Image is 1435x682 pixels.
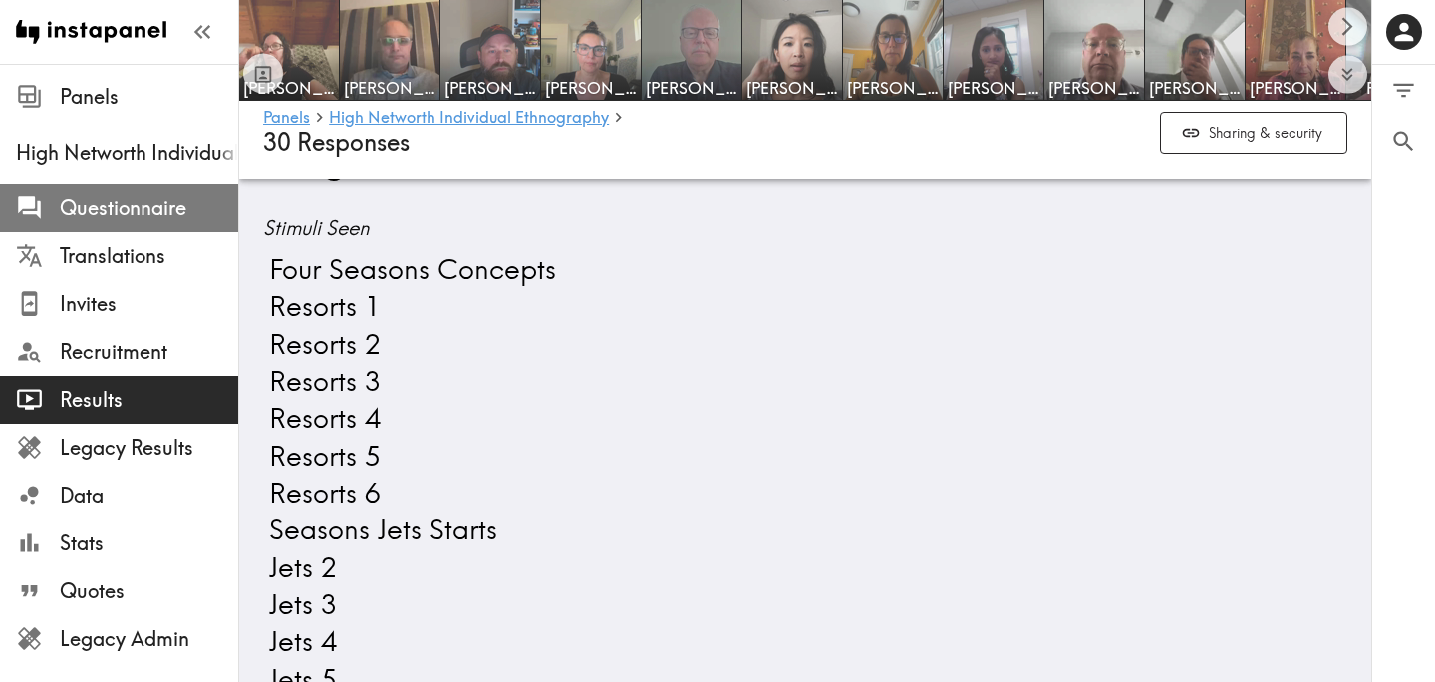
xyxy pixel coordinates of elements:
[263,109,310,128] a: Panels
[60,482,238,510] span: Data
[243,54,283,94] button: Toggle between responses and questions
[948,77,1039,99] span: [PERSON_NAME]
[60,242,238,270] span: Translations
[264,250,556,287] span: Four Seasons Concepts
[16,139,238,167] span: High Networth Individual Ethnography
[263,214,1347,242] span: Stimuli Seen
[1328,55,1367,94] button: Expand to show all items
[60,194,238,222] span: Questionnaire
[60,529,238,557] span: Stats
[60,386,238,414] span: Results
[264,622,337,659] span: Jets 4
[264,287,381,324] span: Resorts 1
[1390,128,1417,155] span: Search
[1250,77,1341,99] span: [PERSON_NAME]
[60,625,238,653] span: Legacy Admin
[329,109,609,128] a: High Networth Individual Ethnography
[264,548,337,585] span: Jets 2
[263,128,410,157] span: 30 Responses
[264,474,381,511] span: Resorts 6
[1372,116,1435,167] button: Search
[444,77,536,99] span: [PERSON_NAME]
[1149,77,1241,99] span: [PERSON_NAME]
[60,338,238,366] span: Recruitment
[1390,77,1417,104] span: Filter Responses
[60,290,238,318] span: Invites
[264,585,337,622] span: Jets 3
[60,434,238,462] span: Legacy Results
[646,77,737,99] span: [PERSON_NAME]
[1048,77,1140,99] span: [PERSON_NAME]
[264,362,381,399] span: Resorts 3
[1372,65,1435,116] button: Filter Responses
[545,77,637,99] span: [PERSON_NAME]
[1160,112,1347,155] button: Sharing & security
[243,77,335,99] span: [PERSON_NAME]
[60,83,238,111] span: Panels
[60,577,238,605] span: Quotes
[264,399,381,436] span: Resorts 4
[746,77,838,99] span: [PERSON_NAME]
[264,325,381,362] span: Resorts 2
[847,77,939,99] span: [PERSON_NAME]
[264,437,381,474] span: Resorts 5
[344,77,435,99] span: [PERSON_NAME]
[1328,7,1367,46] button: Scroll right
[264,511,497,547] span: Seasons Jets Starts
